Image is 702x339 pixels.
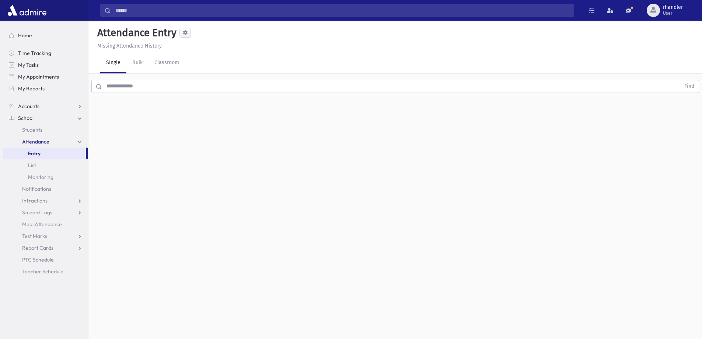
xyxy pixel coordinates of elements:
a: Students [3,124,88,136]
span: List [28,162,36,169]
span: Infractions [22,197,48,204]
a: Monitoring [3,171,88,183]
span: rhandler [663,4,683,10]
a: My Reports [3,83,88,94]
span: Report Cards [22,245,53,251]
button: Find [680,80,699,93]
a: List [3,159,88,171]
a: Entry [3,148,86,159]
a: Notifications [3,183,88,195]
a: Student Logs [3,207,88,218]
a: Accounts [3,100,88,112]
span: School [18,115,34,121]
span: Attendance [22,138,49,145]
img: AdmirePro [6,3,48,18]
span: My Appointments [18,73,59,80]
a: My Tasks [3,59,88,71]
a: Report Cards [3,242,88,254]
a: Time Tracking [3,47,88,59]
a: Classroom [149,53,185,73]
a: Infractions [3,195,88,207]
span: Entry [28,150,41,157]
span: Students [22,127,42,133]
a: Meal Attendance [3,218,88,230]
span: Time Tracking [18,50,51,56]
u: Missing Attendance History [97,43,162,49]
a: School [3,112,88,124]
span: Notifications [22,186,51,192]
a: PTC Schedule [3,254,88,266]
a: Missing Attendance History [94,43,162,49]
input: Search [111,4,574,17]
a: Test Marks [3,230,88,242]
a: Bulk [126,53,149,73]
span: Meal Attendance [22,221,62,228]
span: User [663,10,683,16]
h5: Attendance Entry [94,27,177,39]
a: Home [3,30,88,41]
a: Single [100,53,126,73]
a: Teacher Schedule [3,266,88,277]
span: Accounts [18,103,39,110]
span: Test Marks [22,233,47,239]
a: My Appointments [3,71,88,83]
span: Home [18,32,32,39]
span: My Reports [18,85,45,92]
span: Teacher Schedule [22,268,63,275]
span: Monitoring [28,174,53,180]
span: My Tasks [18,62,39,68]
a: Attendance [3,136,88,148]
span: PTC Schedule [22,256,54,263]
span: Student Logs [22,209,52,216]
